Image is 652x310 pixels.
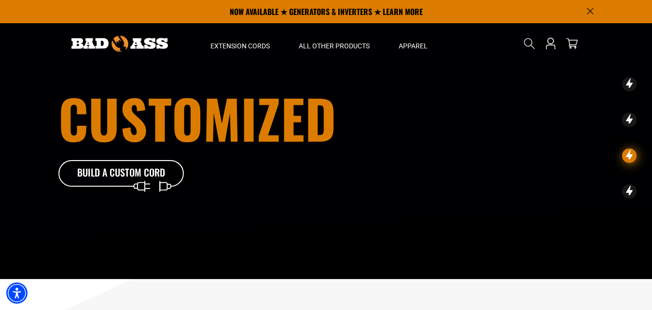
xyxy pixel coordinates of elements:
[384,23,442,64] summary: Apparel
[299,42,370,50] span: All Other Products
[210,42,270,50] span: Extension Cords
[58,160,184,187] a: Build A Custom Cord
[284,23,384,64] summary: All Other Products
[58,91,380,145] h1: customized
[6,282,28,304] div: Accessibility Menu
[543,23,558,64] a: Open this option
[522,36,537,51] summary: Search
[196,23,284,64] summary: Extension Cords
[399,42,428,50] span: Apparel
[71,36,168,52] img: Bad Ass Extension Cords
[564,38,580,49] a: cart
